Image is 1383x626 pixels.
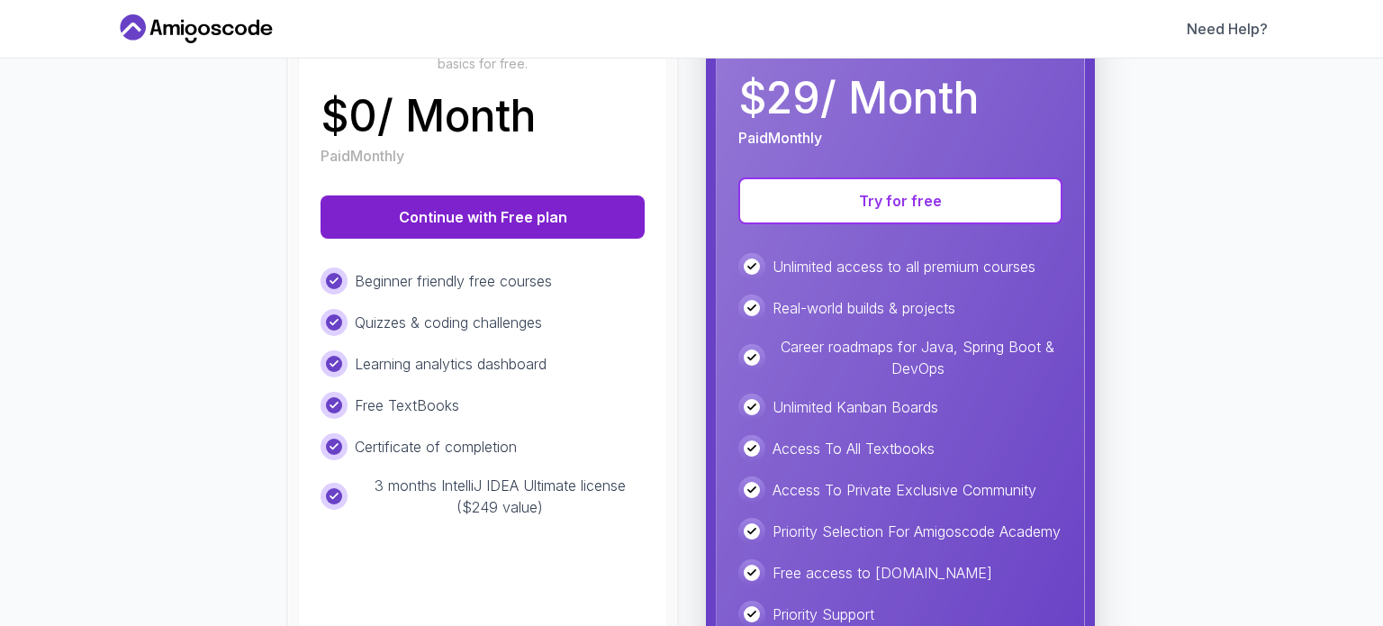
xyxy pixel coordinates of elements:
[773,256,1035,277] p: Unlimited access to all premium courses
[773,396,938,418] p: Unlimited Kanban Boards
[738,127,822,149] p: Paid Monthly
[321,145,404,167] p: Paid Monthly
[355,270,552,292] p: Beginner friendly free courses
[773,438,935,459] p: Access To All Textbooks
[773,603,874,625] p: Priority Support
[321,95,536,138] p: $ 0 / Month
[773,479,1036,501] p: Access To Private Exclusive Community
[738,177,1062,224] button: Try for free
[773,521,1061,542] p: Priority Selection For Amigoscode Academy
[355,353,547,375] p: Learning analytics dashboard
[321,195,645,239] button: Continue with Free plan
[738,77,979,120] p: $ 29 / Month
[773,562,992,584] p: Free access to [DOMAIN_NAME]
[355,436,517,458] p: Certificate of completion
[1187,18,1268,40] a: Need Help?
[773,297,955,319] p: Real-world builds & projects
[773,336,1062,379] p: Career roadmaps for Java, Spring Boot & DevOps
[355,475,645,518] p: 3 months IntelliJ IDEA Ultimate license ($249 value)
[355,312,542,333] p: Quizzes & coding challenges
[355,395,459,416] p: Free TextBooks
